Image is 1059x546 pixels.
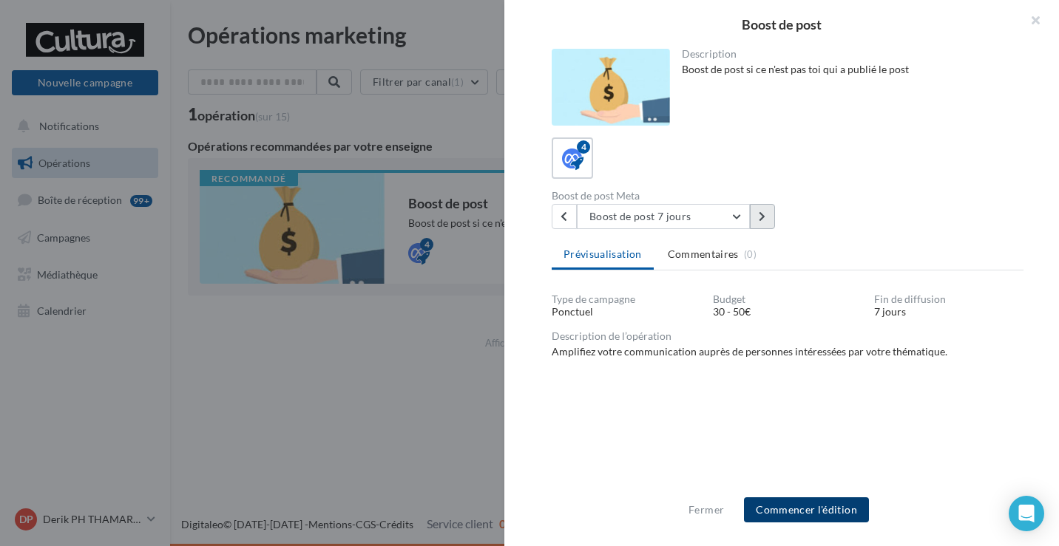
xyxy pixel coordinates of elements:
div: Boost de post [528,18,1035,31]
div: 4 [577,140,590,154]
div: Fin de diffusion [874,294,1024,304]
button: Boost de post 7 jours [577,204,750,229]
span: Commentaires [668,247,739,262]
div: Boost de post si ce n'est pas toi qui a publié le post [682,62,1012,77]
div: Amplifiez votre communication auprès de personnes intéressées par votre thématique. [552,344,1024,359]
div: Type de campagne [552,294,701,304]
div: 30 - 50€ [713,304,862,319]
button: Commencer l'édition [744,497,869,522]
div: Open Intercom Messenger [1009,496,1044,531]
div: Description de l’opération [552,331,1024,341]
div: 7 jours [874,304,1024,319]
div: Ponctuel [552,304,701,319]
div: Boost de post Meta [552,191,782,201]
div: Budget [713,294,862,304]
span: (0) [744,248,757,260]
div: Description [682,49,1012,59]
button: Fermer [683,501,730,519]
